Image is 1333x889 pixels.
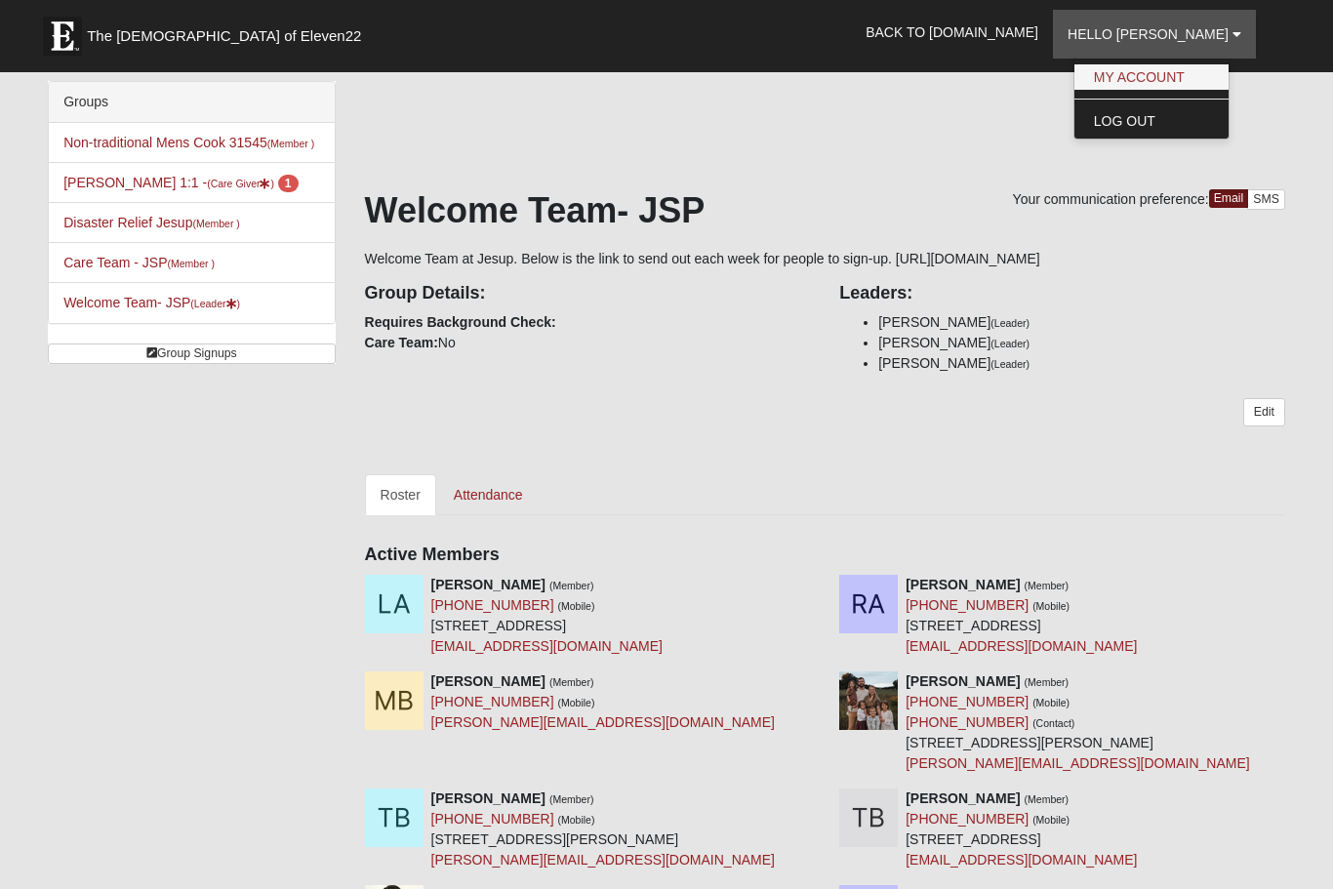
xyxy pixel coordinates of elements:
a: Log Out [1074,108,1229,134]
small: (Member ) [267,138,314,149]
a: [PHONE_NUMBER] [906,694,1029,709]
strong: [PERSON_NAME] [431,577,545,592]
a: Welcome Team- JSP(Leader) [63,295,240,310]
a: [PHONE_NUMBER] [906,714,1029,730]
a: Roster [365,474,436,515]
a: Care Team - JSP(Member ) [63,255,215,270]
a: [PHONE_NUMBER] [906,811,1029,827]
small: (Member) [549,580,594,591]
small: (Leader ) [190,298,240,309]
a: [PHONE_NUMBER] [431,597,554,613]
div: [STREET_ADDRESS][PERSON_NAME] [906,671,1249,774]
a: Email [1209,189,1249,208]
strong: [PERSON_NAME] [906,790,1020,806]
a: [PERSON_NAME][EMAIL_ADDRESS][DOMAIN_NAME] [431,852,775,868]
img: Eleven22 logo [43,17,82,56]
a: The [DEMOGRAPHIC_DATA] of Eleven22 [33,7,424,56]
small: (Member ) [192,218,239,229]
h1: Welcome Team- JSP [365,189,1285,231]
div: [STREET_ADDRESS] [431,575,663,657]
strong: Requires Background Check: [365,314,556,330]
small: (Member) [1025,793,1070,805]
strong: [PERSON_NAME] [906,673,1020,689]
small: (Member) [549,793,594,805]
a: Non-traditional Mens Cook 31545(Member ) [63,135,314,150]
small: (Mobile) [1032,600,1070,612]
small: (Contact) [1032,717,1074,729]
small: (Mobile) [1032,814,1070,826]
small: (Member) [1025,580,1070,591]
a: Back to [DOMAIN_NAME] [851,8,1053,57]
small: (Member) [549,676,594,688]
div: [STREET_ADDRESS] [906,788,1137,870]
a: Attendance [438,474,539,515]
small: (Leader) [990,338,1030,349]
a: SMS [1247,189,1285,210]
span: The [DEMOGRAPHIC_DATA] of Eleven22 [87,26,361,46]
small: (Mobile) [558,600,595,612]
div: No [350,269,826,353]
a: Disaster Relief Jesup(Member ) [63,215,240,230]
small: (Care Giver ) [207,178,274,189]
a: [EMAIL_ADDRESS][DOMAIN_NAME] [906,638,1137,654]
span: Your communication preference: [1013,191,1209,207]
small: (Member) [1025,676,1070,688]
span: number of pending members [278,175,299,192]
small: (Leader) [990,358,1030,370]
a: [PERSON_NAME][EMAIL_ADDRESS][DOMAIN_NAME] [906,755,1249,771]
span: Hello [PERSON_NAME] [1068,26,1229,42]
small: (Mobile) [558,697,595,708]
strong: [PERSON_NAME] [431,673,545,689]
a: [EMAIL_ADDRESS][DOMAIN_NAME] [431,638,663,654]
a: [PHONE_NUMBER] [431,811,554,827]
a: [EMAIL_ADDRESS][DOMAIN_NAME] [906,852,1137,868]
strong: [PERSON_NAME] [431,790,545,806]
a: [PERSON_NAME] 1:1 -(Care Giver) 1 [63,175,298,190]
h4: Group Details: [365,283,811,304]
a: Hello [PERSON_NAME] [1053,10,1256,59]
strong: Care Team: [365,335,438,350]
h4: Active Members [365,545,1285,566]
li: [PERSON_NAME] [878,312,1285,333]
a: [PHONE_NUMBER] [906,597,1029,613]
div: [STREET_ADDRESS][PERSON_NAME] [431,788,775,870]
div: [STREET_ADDRESS] [906,575,1137,657]
a: Edit [1243,398,1285,426]
small: (Mobile) [558,814,595,826]
h4: Leaders: [839,283,1285,304]
a: Group Signups [48,343,335,364]
li: [PERSON_NAME] [878,333,1285,353]
li: [PERSON_NAME] [878,353,1285,374]
a: [PHONE_NUMBER] [431,694,554,709]
small: (Member ) [168,258,215,269]
a: My Account [1074,64,1229,90]
a: [PERSON_NAME][EMAIL_ADDRESS][DOMAIN_NAME] [431,714,775,730]
small: (Leader) [990,317,1030,329]
strong: [PERSON_NAME] [906,577,1020,592]
div: Groups [49,82,334,123]
small: (Mobile) [1032,697,1070,708]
